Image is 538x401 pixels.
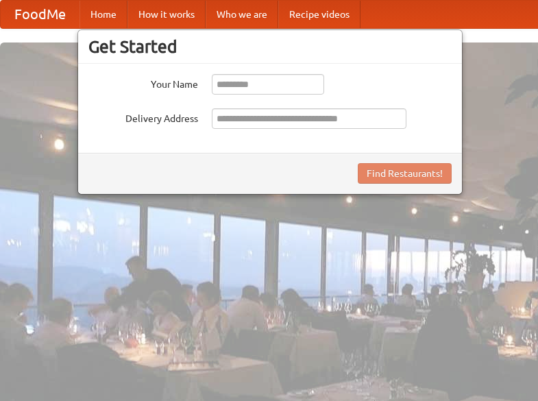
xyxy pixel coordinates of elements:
[358,163,452,184] button: Find Restaurants!
[206,1,278,28] a: Who we are
[88,108,198,125] label: Delivery Address
[88,36,452,57] h3: Get Started
[1,1,80,28] a: FoodMe
[80,1,127,28] a: Home
[88,74,198,91] label: Your Name
[127,1,206,28] a: How it works
[278,1,360,28] a: Recipe videos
